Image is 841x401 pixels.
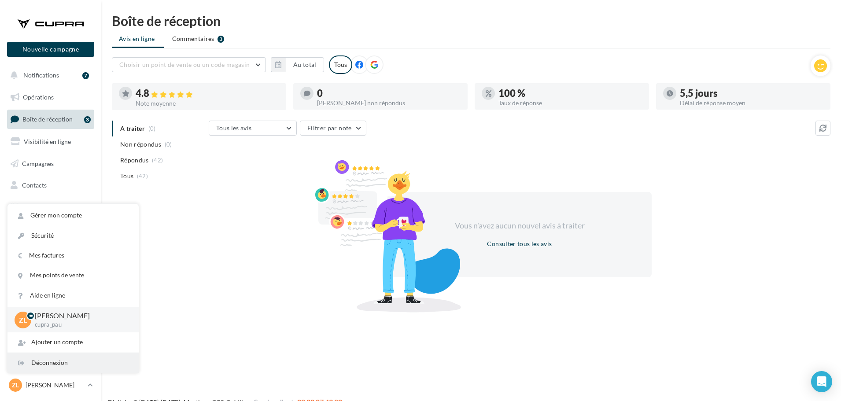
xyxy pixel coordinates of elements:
div: 5,5 jours [680,88,823,98]
span: Visibilité en ligne [24,138,71,145]
span: Campagnes [22,159,54,167]
p: cupra_pau [35,321,125,329]
div: [PERSON_NAME] non répondus [317,100,461,106]
button: Filtrer par note [300,121,366,136]
a: Visibilité en ligne [5,132,96,151]
span: Tous les avis [216,124,252,132]
div: Délai de réponse moyen [680,100,823,106]
span: Boîte de réception [22,115,73,123]
span: Opérations [23,93,54,101]
p: [PERSON_NAME] [35,311,125,321]
span: Tous [120,172,133,180]
span: Répondus [120,156,149,165]
button: Consulter tous les avis [483,239,555,249]
span: Zl [19,315,27,325]
div: 0 [317,88,461,98]
span: (42) [137,173,148,180]
button: Au total [271,57,324,72]
a: Sécurité [7,226,139,246]
div: Tous [329,55,352,74]
a: Gérer mon compte [7,206,139,225]
span: Non répondus [120,140,161,149]
div: Note moyenne [136,100,279,107]
span: Commentaires [172,34,214,43]
div: 3 [218,36,224,43]
p: [PERSON_NAME] [26,381,84,390]
div: 7 [82,72,89,79]
div: Ajouter un compte [7,332,139,352]
button: Tous les avis [209,121,297,136]
a: Calendrier [5,220,96,239]
div: Open Intercom Messenger [811,371,832,392]
a: Contacts [5,176,96,195]
div: Déconnexion [7,353,139,373]
div: 100 % [498,88,642,98]
a: Aide en ligne [7,286,139,305]
div: 3 [84,116,91,123]
a: Zl [PERSON_NAME] [7,377,94,394]
a: PLV et print personnalisable [5,242,96,268]
button: Au total [286,57,324,72]
button: Nouvelle campagne [7,42,94,57]
a: Campagnes [5,155,96,173]
span: Contacts [22,181,47,189]
a: Opérations [5,88,96,107]
a: Mes factures [7,246,139,265]
span: (42) [152,157,163,164]
span: (0) [165,141,172,148]
div: Taux de réponse [498,100,642,106]
div: Vous n'avez aucun nouvel avis à traiter [444,220,595,232]
div: Boîte de réception [112,14,830,27]
button: Choisir un point de vente ou un code magasin [112,57,266,72]
div: 4.8 [136,88,279,99]
span: Notifications [23,71,59,79]
span: Choisir un point de vente ou un code magasin [119,61,250,68]
a: Médiathèque [5,198,96,217]
a: Boîte de réception3 [5,110,96,129]
button: Notifications 7 [5,66,92,85]
a: Mes points de vente [7,265,139,285]
span: Zl [12,381,19,390]
a: Campagnes DataOnDemand [5,271,96,297]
